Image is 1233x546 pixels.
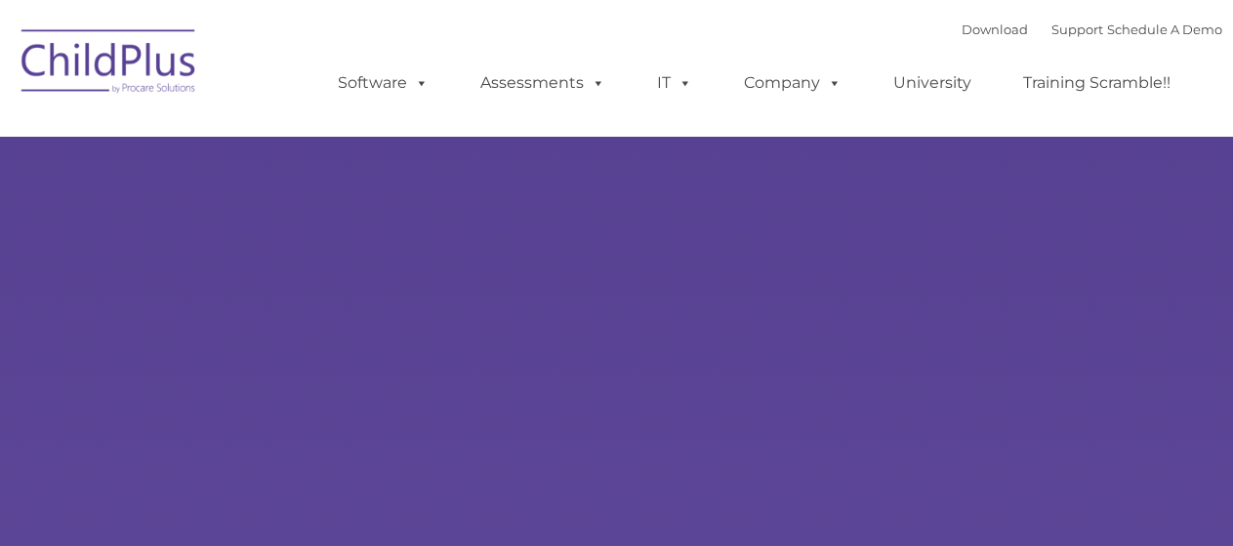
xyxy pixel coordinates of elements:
a: Training Scramble!! [1004,63,1190,103]
img: ChildPlus by Procare Solutions [12,16,207,113]
a: University [874,63,991,103]
a: Download [962,21,1028,37]
a: Software [318,63,448,103]
font: | [962,21,1222,37]
a: Company [724,63,861,103]
a: Schedule A Demo [1107,21,1222,37]
a: IT [637,63,712,103]
a: Assessments [461,63,625,103]
a: Support [1051,21,1103,37]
